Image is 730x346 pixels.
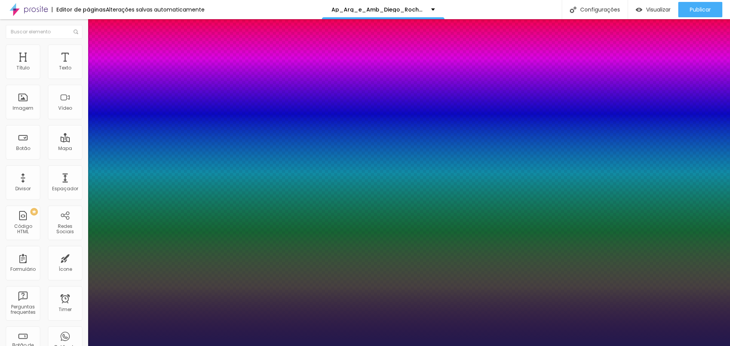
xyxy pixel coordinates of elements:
[8,224,38,235] div: Código HTML
[16,65,30,71] div: Título
[646,7,671,13] span: Visualizar
[570,7,576,13] img: Icone
[59,307,72,312] div: Timer
[8,304,38,315] div: Perguntas frequentes
[59,267,72,272] div: Ícone
[58,105,72,111] div: Vídeo
[690,7,711,13] span: Publicar
[628,2,678,17] button: Visualizar
[52,186,78,191] div: Espaçador
[15,186,31,191] div: Divisor
[10,267,36,272] div: Formulário
[331,7,425,12] p: Ap_Arq_e_Amb_Diego_Rocha_hotel_Holiday_Inn
[106,7,205,12] div: Alterações salvas automaticamente
[6,25,82,39] input: Buscar elemento
[636,7,642,13] img: view-1.svg
[13,105,33,111] div: Imagem
[59,65,71,71] div: Texto
[16,146,30,151] div: Botão
[74,30,78,34] img: Icone
[50,224,80,235] div: Redes Sociais
[58,146,72,151] div: Mapa
[52,7,106,12] div: Editor de páginas
[678,2,722,17] button: Publicar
